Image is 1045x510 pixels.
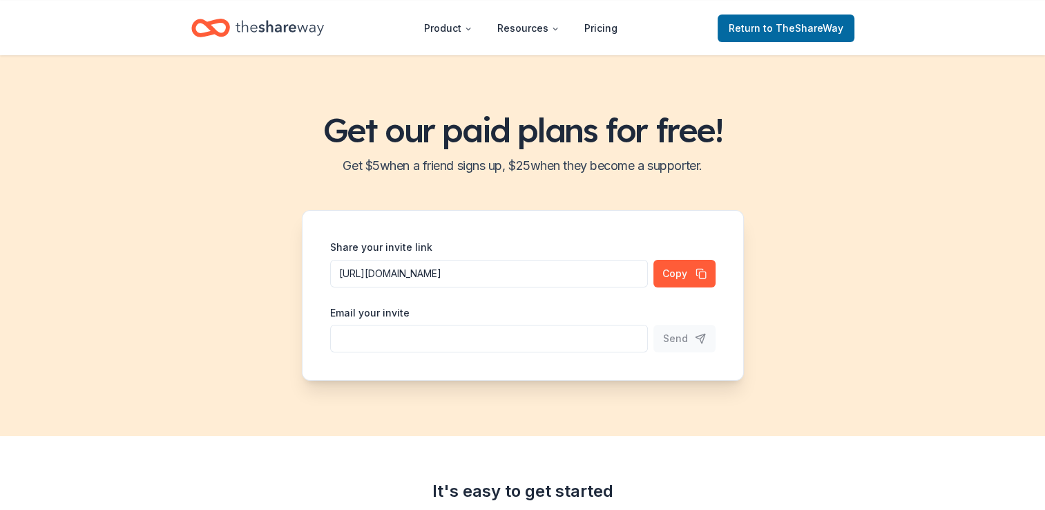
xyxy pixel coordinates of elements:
[729,20,843,37] span: Return
[191,12,324,44] a: Home
[330,306,410,320] label: Email your invite
[17,111,1028,149] h1: Get our paid plans for free!
[718,15,854,42] a: Returnto TheShareWay
[17,155,1028,177] h2: Get $ 5 when a friend signs up, $ 25 when they become a supporter.
[486,15,571,42] button: Resources
[763,22,843,34] span: to TheShareWay
[330,240,432,254] label: Share your invite link
[573,15,629,42] a: Pricing
[191,480,854,502] div: It's easy to get started
[653,260,716,287] button: Copy
[413,12,629,44] nav: Main
[413,15,483,42] button: Product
